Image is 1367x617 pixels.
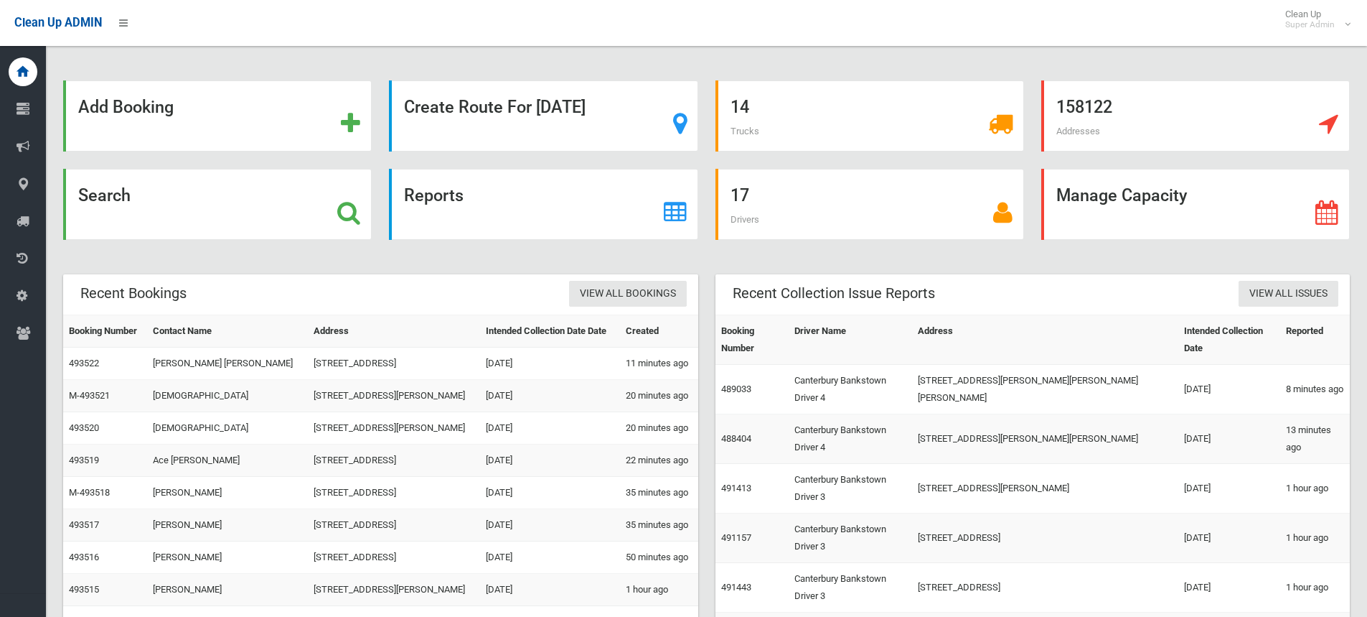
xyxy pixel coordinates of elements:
small: Super Admin [1285,19,1335,30]
td: Canterbury Bankstown Driver 3 [789,514,912,563]
td: 13 minutes ago [1280,414,1350,464]
td: [STREET_ADDRESS] [308,477,480,509]
a: 493522 [69,358,99,368]
td: Canterbury Bankstown Driver 3 [789,563,912,613]
td: [STREET_ADDRESS] [308,445,480,477]
td: Ace [PERSON_NAME] [147,445,307,477]
td: 35 minutes ago [620,509,698,542]
a: 493519 [69,455,99,465]
td: [DATE] [480,412,620,445]
td: [DATE] [480,380,620,412]
a: Add Booking [63,80,372,152]
td: [DATE] [480,574,620,606]
strong: Reports [404,185,464,205]
th: Address [308,315,480,348]
a: 491413 [721,483,751,493]
a: 17 Drivers [715,169,1024,240]
th: Intended Collection Date [1178,315,1279,365]
a: 158122 Addresses [1041,80,1350,152]
td: Canterbury Bankstown Driver 4 [789,414,912,464]
td: 35 minutes ago [620,477,698,509]
a: M-493518 [69,487,110,498]
td: [DATE] [1178,563,1279,613]
td: [DATE] [480,477,620,509]
strong: Create Route For [DATE] [404,97,586,117]
td: [STREET_ADDRESS][PERSON_NAME][PERSON_NAME] [912,414,1178,464]
header: Recent Collection Issue Reports [715,279,952,307]
td: [STREET_ADDRESS][PERSON_NAME] [308,574,480,606]
a: 493520 [69,422,99,433]
td: 11 minutes ago [620,348,698,380]
th: Driver Name [789,315,912,365]
a: Create Route For [DATE] [389,80,697,152]
td: [DATE] [1178,365,1279,414]
td: [DATE] [1178,464,1279,514]
td: 22 minutes ago [620,445,698,477]
td: 1 hour ago [620,574,698,606]
span: Trucks [731,126,759,136]
strong: 14 [731,97,749,117]
header: Recent Bookings [63,279,204,307]
td: 1 hour ago [1280,514,1350,563]
td: 50 minutes ago [620,542,698,574]
td: [STREET_ADDRESS][PERSON_NAME] [308,412,480,445]
span: Clean Up [1278,9,1349,30]
td: [PERSON_NAME] [147,542,307,574]
td: [PERSON_NAME] [147,574,307,606]
strong: Search [78,185,131,205]
span: Addresses [1056,126,1100,136]
a: 493517 [69,519,99,530]
td: [DATE] [480,445,620,477]
strong: 17 [731,185,749,205]
td: [PERSON_NAME] [147,477,307,509]
td: [STREET_ADDRESS] [912,514,1178,563]
td: [DATE] [1178,514,1279,563]
th: Booking Number [715,315,789,365]
span: Clean Up ADMIN [14,16,102,29]
td: [DATE] [480,542,620,574]
td: Canterbury Bankstown Driver 3 [789,464,912,514]
th: Intended Collection Date Date [480,315,620,348]
td: [PERSON_NAME] [PERSON_NAME] [147,348,307,380]
td: [STREET_ADDRESS][PERSON_NAME] [912,464,1178,514]
th: Reported [1280,315,1350,365]
th: Booking Number [63,315,147,348]
td: Canterbury Bankstown Driver 4 [789,365,912,414]
strong: 158122 [1056,97,1112,117]
td: [STREET_ADDRESS] [308,348,480,380]
td: [STREET_ADDRESS] [912,563,1178,613]
a: View All Bookings [569,281,687,307]
td: [DEMOGRAPHIC_DATA] [147,380,307,412]
td: [DATE] [480,348,620,380]
td: 1 hour ago [1280,464,1350,514]
a: 489033 [721,384,751,394]
a: Search [63,169,372,240]
td: [PERSON_NAME] [147,509,307,542]
td: [DEMOGRAPHIC_DATA] [147,412,307,445]
span: Drivers [731,214,759,225]
td: 8 minutes ago [1280,365,1350,414]
a: 493516 [69,552,99,562]
a: 491443 [721,582,751,593]
a: 14 Trucks [715,80,1024,152]
td: 20 minutes ago [620,412,698,445]
td: 20 minutes ago [620,380,698,412]
a: M-493521 [69,390,110,401]
strong: Manage Capacity [1056,185,1187,205]
a: Reports [389,169,697,240]
td: [STREET_ADDRESS] [308,509,480,542]
td: [STREET_ADDRESS][PERSON_NAME][PERSON_NAME][PERSON_NAME] [912,365,1178,414]
td: [STREET_ADDRESS] [308,542,480,574]
a: View All Issues [1239,281,1338,307]
a: 488404 [721,433,751,444]
th: Created [620,315,698,348]
a: 493515 [69,584,99,595]
td: [DATE] [1178,414,1279,464]
td: 1 hour ago [1280,563,1350,613]
strong: Add Booking [78,97,174,117]
th: Contact Name [147,315,307,348]
td: [DATE] [480,509,620,542]
th: Address [912,315,1178,365]
a: 491157 [721,532,751,543]
td: [STREET_ADDRESS][PERSON_NAME] [308,380,480,412]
